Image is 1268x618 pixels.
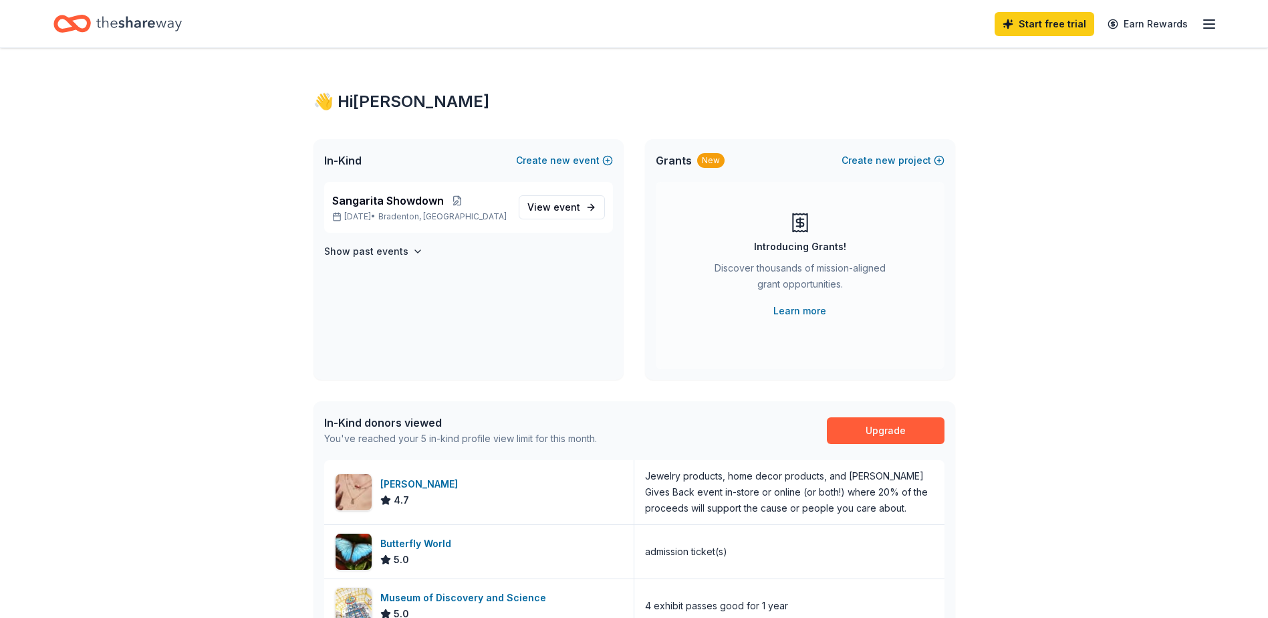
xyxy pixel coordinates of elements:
span: new [876,152,896,169]
img: Image for Butterfly World [336,534,372,570]
a: Home [53,8,182,39]
div: Discover thousands of mission-aligned grant opportunities. [709,260,891,298]
div: In-Kind donors viewed [324,415,597,431]
span: In-Kind [324,152,362,169]
div: Jewelry products, home decor products, and [PERSON_NAME] Gives Back event in-store or online (or ... [645,468,934,516]
div: Museum of Discovery and Science [380,590,551,606]
div: 4 exhibit passes good for 1 year [645,598,788,614]
span: Grants [656,152,692,169]
a: View event [519,195,605,219]
button: Createnewproject [842,152,944,169]
span: 4.7 [394,492,409,508]
div: 👋 Hi [PERSON_NAME] [313,91,955,112]
div: Introducing Grants! [754,239,846,255]
div: Butterfly World [380,536,457,552]
span: new [550,152,570,169]
div: [PERSON_NAME] [380,476,463,492]
div: You've reached your 5 in-kind profile view limit for this month. [324,431,597,447]
button: Createnewevent [516,152,613,169]
img: Image for Kendra Scott [336,474,372,510]
p: [DATE] • [332,211,508,222]
h4: Show past events [324,243,408,260]
span: event [553,201,580,213]
span: Sangarita Showdown [332,193,444,209]
button: Show past events [324,243,423,260]
a: Learn more [773,303,826,319]
a: Earn Rewards [1100,12,1196,36]
span: 5.0 [394,552,409,568]
div: admission ticket(s) [645,544,727,560]
a: Upgrade [827,417,944,444]
div: New [697,153,725,168]
span: View [527,199,580,215]
span: Bradenton, [GEOGRAPHIC_DATA] [378,211,507,222]
a: Start free trial [995,12,1094,36]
